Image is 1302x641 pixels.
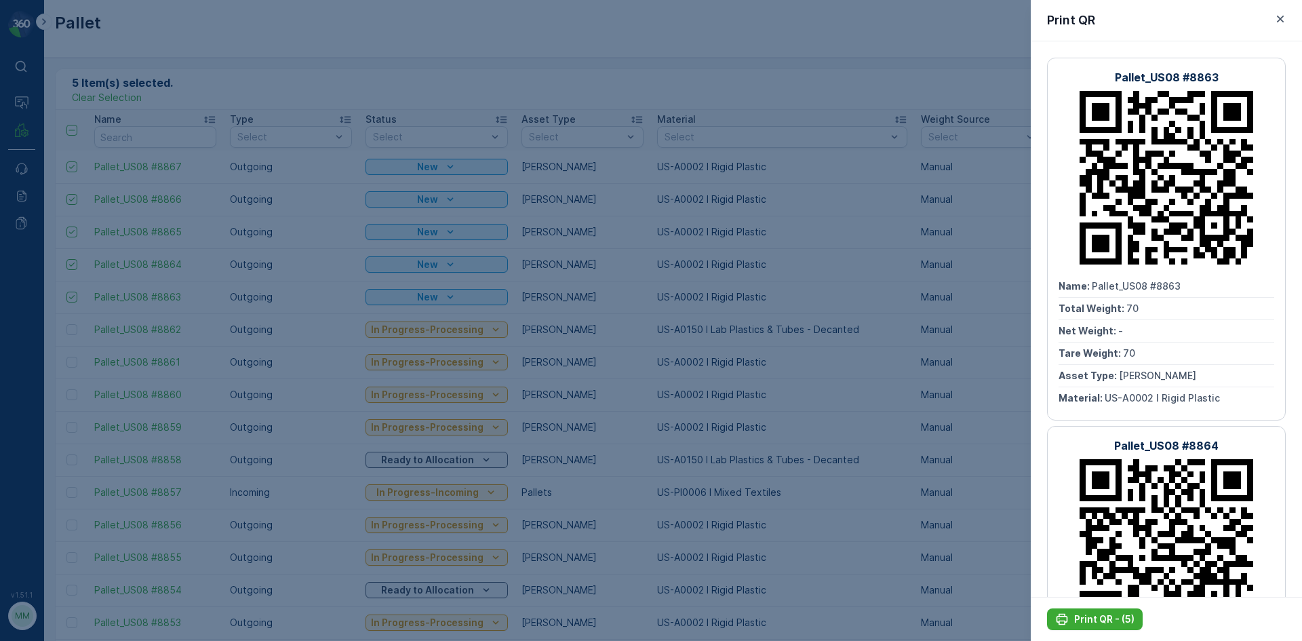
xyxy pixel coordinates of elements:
span: - [1118,325,1123,336]
span: 70 [1126,303,1139,314]
span: Total Weight : [1059,303,1126,314]
span: Asset Type : [1059,370,1119,381]
span: 70 [1123,347,1135,359]
p: Print QR [1047,11,1095,30]
span: Name : [1059,280,1092,292]
span: Tare Weight : [1059,347,1123,359]
button: Print QR - (5) [1047,608,1143,630]
p: Print QR - (5) [1074,613,1135,626]
span: [PERSON_NAME] [1119,370,1196,381]
span: Net Weight : [1059,325,1118,336]
span: US-A0002 I Rigid Plastic [1105,392,1220,404]
p: Pallet_US08 #8864 [1114,438,1219,454]
p: Pallet_US08 #8863 [1115,69,1219,85]
span: Pallet_US08 #8863 [1092,280,1181,292]
span: Material : [1059,392,1105,404]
